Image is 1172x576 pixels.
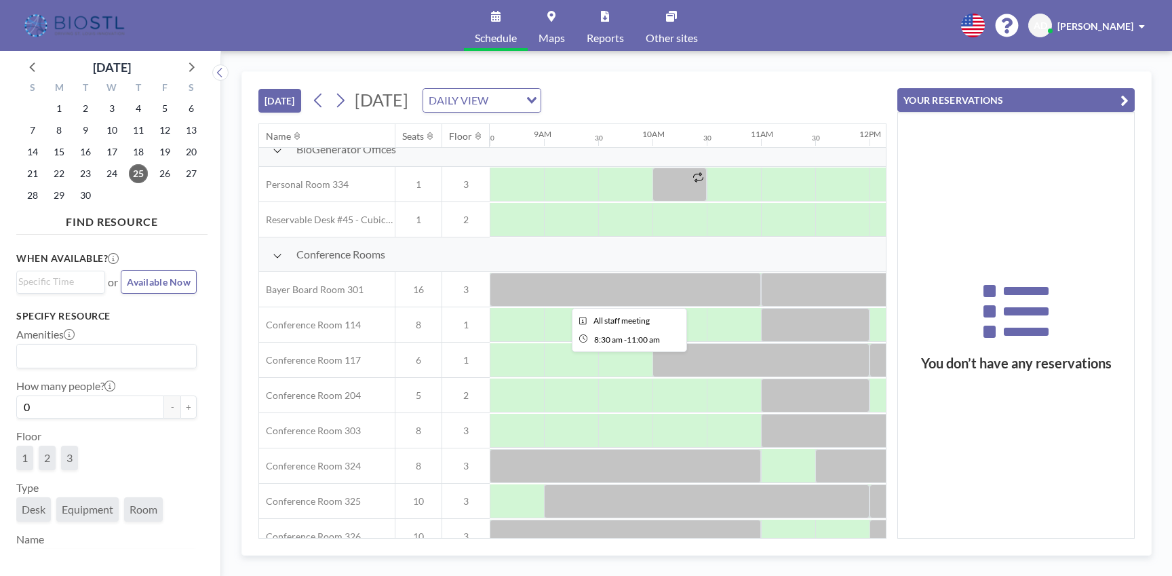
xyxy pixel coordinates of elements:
span: Sunday, September 21, 2025 [23,164,42,183]
div: 30 [812,134,820,142]
h3: Specify resource [16,310,197,322]
span: Friday, September 12, 2025 [155,121,174,140]
span: AD [1034,20,1047,32]
span: Monday, September 8, 2025 [50,121,69,140]
span: Saturday, September 20, 2025 [182,142,201,161]
span: 1 [442,354,490,366]
span: Saturday, September 6, 2025 [182,99,201,118]
span: 1 [22,451,28,465]
span: All staff meeting [593,315,650,326]
button: YOUR RESERVATIONS [897,88,1135,112]
div: S [178,80,204,98]
div: T [125,80,151,98]
span: Monday, September 1, 2025 [50,99,69,118]
span: 8 [395,425,442,437]
h4: FIND RESOURCE [16,210,208,229]
span: Monday, September 15, 2025 [50,142,69,161]
div: 30 [595,134,603,142]
div: 30 [703,134,711,142]
div: Floor [449,130,472,142]
span: Conference Room 326 [259,531,361,543]
span: Tuesday, September 9, 2025 [76,121,95,140]
span: 10 [395,495,442,507]
div: Name [266,130,291,142]
span: Reservable Desk #45 - Cubicle Area (Office 206) [259,214,395,226]
div: Seats [402,130,424,142]
div: T [73,80,99,98]
span: Conference Room 325 [259,495,361,507]
label: Name [16,533,44,546]
div: [DATE] [93,58,131,77]
div: Search for option [423,89,541,112]
div: F [151,80,178,98]
span: 3 [442,178,490,191]
button: [DATE] [258,89,301,113]
span: 1 [442,319,490,331]
div: W [99,80,125,98]
span: Other sites [646,33,698,43]
div: Search for option [17,271,104,292]
span: Available Now [127,276,191,288]
span: 1 [395,178,442,191]
button: - [164,396,180,419]
span: Wednesday, September 17, 2025 [102,142,121,161]
span: 3 [442,495,490,507]
span: DAILY VIEW [426,92,491,109]
span: or [108,275,118,289]
span: Schedule [475,33,517,43]
span: Saturday, September 27, 2025 [182,164,201,183]
img: organization-logo [22,12,130,39]
span: Wednesday, September 3, 2025 [102,99,121,118]
input: Search for option [18,347,189,365]
label: Floor [16,429,41,443]
span: Thursday, September 18, 2025 [129,142,148,161]
div: 12PM [859,129,881,139]
span: 8:30 AM [594,334,623,345]
span: Conference Room 117 [259,354,361,366]
span: 3 [442,425,490,437]
button: + [180,396,197,419]
span: 5 [395,389,442,402]
span: Friday, September 5, 2025 [155,99,174,118]
span: Reports [587,33,624,43]
span: Desk [22,503,45,516]
span: Wednesday, September 24, 2025 [102,164,121,183]
label: How many people? [16,379,115,393]
div: Search for option [17,345,196,368]
span: Sunday, September 7, 2025 [23,121,42,140]
button: Available Now [121,270,197,294]
span: Monday, September 22, 2025 [50,164,69,183]
span: Tuesday, September 2, 2025 [76,99,95,118]
span: Monday, September 29, 2025 [50,186,69,205]
span: Friday, September 19, 2025 [155,142,174,161]
div: M [46,80,73,98]
span: Conference Room 114 [259,319,361,331]
span: Bayer Board Room 301 [259,284,364,296]
span: 3 [442,460,490,472]
div: 11AM [751,129,773,139]
span: 2 [442,214,490,226]
span: Wednesday, September 10, 2025 [102,121,121,140]
div: 10AM [642,129,665,139]
span: 8 [395,319,442,331]
span: 11:00 AM [627,334,660,345]
span: Sunday, September 14, 2025 [23,142,42,161]
span: BioGenerator Offices [296,142,396,156]
span: Thursday, September 11, 2025 [129,121,148,140]
span: Thursday, September 25, 2025 [129,164,148,183]
span: [DATE] [355,90,408,110]
span: 8 [395,460,442,472]
span: Conference Room 303 [259,425,361,437]
span: Room [130,503,157,516]
div: 9AM [534,129,551,139]
span: Friday, September 26, 2025 [155,164,174,183]
span: 10 [395,531,442,543]
span: Conference Room 204 [259,389,361,402]
div: S [20,80,46,98]
span: Thursday, September 4, 2025 [129,99,148,118]
span: 1 [395,214,442,226]
span: Tuesday, September 16, 2025 [76,142,95,161]
span: Personal Room 334 [259,178,349,191]
span: 3 [66,451,73,465]
span: Conference Rooms [296,248,385,261]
